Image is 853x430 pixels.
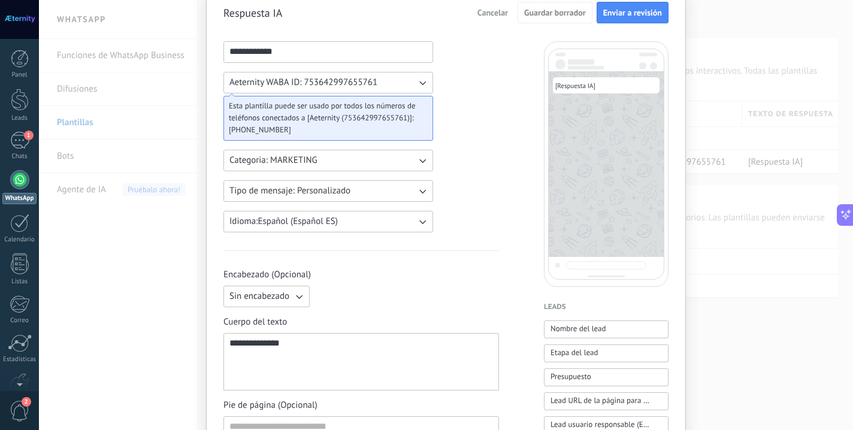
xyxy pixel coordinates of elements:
span: Tipo de mensaje: Personalizado [229,185,350,197]
button: Presupuesto [544,368,669,386]
span: [PHONE_NUMBER] [229,124,418,136]
span: Lead URL de la página para compartir con los clientes [550,395,649,407]
button: Enviar a revisión [597,2,669,23]
button: Categoria: MARKETING [223,150,433,171]
span: Etapa del lead [550,347,598,359]
span: Categoria: MARKETING [229,155,317,166]
span: Idioma: Español (Español ES) [229,216,338,228]
span: Cancelar [477,8,508,17]
button: Lead URL de la página para compartir con los clientes [544,392,669,410]
button: Idioma:Español (Español ES) [223,211,433,232]
span: 2 [22,397,31,407]
span: Pie de página (Opcional) [223,399,499,411]
button: Aeternity WABA ID: 753642997655761 [223,72,433,93]
div: Chats [2,153,37,161]
span: [Respuesta IA] [555,82,595,90]
div: Leads [2,114,37,122]
button: Nombre del lead [544,320,669,338]
span: Nombre del lead [550,323,606,335]
span: Presupuesto [550,371,591,383]
span: Cuerpo del texto [223,316,499,328]
span: Sin encabezado [229,290,289,302]
span: Encabezado (Opcional) [223,269,499,281]
div: Estadísticas [2,356,37,364]
span: 1 [24,131,34,140]
span: Enviar a revisión [603,8,662,17]
div: Correo [2,317,37,325]
div: Panel [2,71,37,79]
button: Sin encabezado [223,286,310,307]
div: WhatsApp [2,193,37,204]
h4: Leads [544,301,669,313]
button: Etapa del lead [544,344,669,362]
div: Calendario [2,236,37,244]
span: Aeternity WABA ID: 753642997655761 [229,77,377,89]
button: Cancelar [472,4,513,22]
div: Listas [2,278,37,286]
span: Guardar borrador [524,8,586,17]
button: Tipo de mensaje: Personalizado [223,180,433,202]
h2: Respuesta IA [223,6,282,20]
span: Esta plantilla puede ser usado por todos los números de teléfonos conectados a [Aeternity (753642... [229,100,418,124]
button: Guardar borrador [518,2,592,23]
